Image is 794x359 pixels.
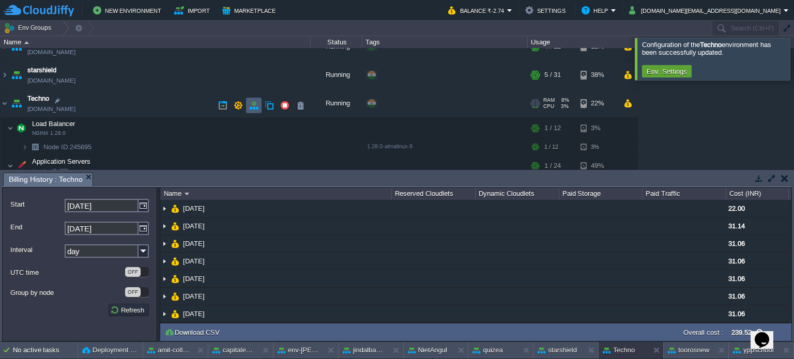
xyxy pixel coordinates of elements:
img: AMDAwAAAACH5BAEAAAAALAAAAAABAAEAAAICRAEAOw== [9,92,24,120]
span: 31.14 [728,222,745,230]
div: Running [311,64,362,91]
div: Reserved Cloudlets [392,188,475,200]
div: Dynamic Cloudlets [476,188,559,200]
img: AMDAwAAAACH5BAEAAAAALAAAAAABAAEAAAICRAEAOw== [160,253,169,270]
img: AMDAwAAAACH5BAEAAAAALAAAAAABAAEAAAICRAEAOw== [1,35,9,63]
img: AMDAwAAAACH5BAEAAAAALAAAAAABAAEAAAICRAEAOw== [160,270,169,287]
label: Overall cost : [683,329,724,336]
div: Running [311,35,362,63]
div: 1 / 12 [544,120,561,141]
span: 245695 [42,145,93,154]
a: [DATE] [182,274,206,283]
img: AMDAwAAAACH5BAEAAAAALAAAAAABAAEAAAICRAEAOw== [160,200,169,217]
a: Load BalancerNGINX 1.28.0 [31,122,77,130]
img: AMDAwAAAACH5BAEAAAAALAAAAAABAAEAAAICRAEAOw== [160,235,169,252]
a: starshield [27,68,56,78]
button: quizea [472,345,502,355]
b: Techno [700,41,722,49]
a: [DATE] [182,222,206,230]
img: AMDAwAAAACH5BAEAAAAALAAAAAABAAEAAAICRAEAOw== [171,200,179,217]
a: [DATE] [182,239,206,248]
button: Deployment Manager [82,345,139,355]
img: AMDAwAAAACH5BAEAAAAALAAAAAABAAEAAAICRAEAOw== [1,92,9,120]
button: env-[PERSON_NAME]-test [278,345,320,355]
div: 5 / 31 [544,64,561,91]
img: AMDAwAAAACH5BAEAAAAALAAAAAABAAEAAAICRAEAOw== [171,288,179,305]
button: jindalbarbil [343,345,385,355]
button: capitalengineeringcollege [212,345,255,355]
button: Help [582,4,611,17]
div: 1 / 24 [544,158,561,179]
span: 31.06 [728,240,745,247]
div: Running [311,92,362,120]
img: AMDAwAAAACH5BAEAAAAALAAAAAABAAEAAAICRAEAOw== [160,288,169,305]
a: [DATE] [182,309,206,318]
div: Usage [528,36,637,48]
button: Settings [525,4,569,17]
img: AMDAwAAAACH5BAEAAAAALAAAAAABAAEAAAICRAEAOw== [22,142,28,158]
div: 49% [581,158,614,179]
button: Download CSV [164,327,223,337]
div: No active tasks [13,342,78,358]
button: Env Groups [4,21,55,35]
div: 1 / 12 [544,142,558,158]
button: Import [174,4,213,17]
label: End [10,222,64,232]
button: Balance ₹-2.74 [448,4,507,17]
div: 3% [581,142,614,158]
div: Tags [363,36,527,48]
img: AMDAwAAAACH5BAEAAAAALAAAAAABAAEAAAICRAEAOw== [171,253,179,270]
a: [DATE] [182,292,206,301]
button: yppschool [733,345,774,355]
img: CloudJiffy [4,4,74,17]
button: Marketplace [222,4,279,17]
button: starshield [538,345,577,355]
span: Application Servers [31,160,92,168]
label: Start [10,199,64,210]
label: UTC time [10,267,124,278]
img: AMDAwAAAACH5BAEAAAAALAAAAAABAAEAAAICRAEAOw== [14,158,28,179]
img: AMDAwAAAACH5BAEAAAAALAAAAAABAAEAAAICRAEAOw== [7,158,13,179]
a: Techno [27,96,49,106]
button: [DOMAIN_NAME][EMAIL_ADDRESS][DOMAIN_NAME] [629,4,784,17]
button: NietAngul [408,345,447,355]
span: 31.06 [728,275,745,283]
button: Techno [603,345,635,355]
span: NGINX 1.28.0 [32,133,66,139]
a: [DOMAIN_NAME] [27,50,75,60]
div: Status [311,36,362,48]
a: Node ID:245695 [42,145,93,154]
img: AMDAwAAAACH5BAEAAAAALAAAAAABAAEAAAICRAEAOw== [1,64,9,91]
span: 31.06 [728,257,745,265]
button: New Environment [93,4,164,17]
a: [DOMAIN_NAME] [27,78,75,88]
button: Env. Settings [644,67,690,76]
iframe: chat widget [751,318,784,349]
img: AMDAwAAAACH5BAEAAAAALAAAAAABAAEAAAICRAEAOw== [9,35,24,63]
div: 22% [581,92,614,120]
img: AMDAwAAAACH5BAEAAAAALAAAAAABAAEAAAICRAEAOw== [160,217,169,235]
a: Application Servers [31,160,92,168]
label: Group by node [10,287,124,298]
img: AMDAwAAAACH5BAEAAAAALAAAAAABAAEAAAICRAEAOw== [171,217,179,235]
div: OFF [125,287,141,297]
img: AMDAwAAAACH5BAEAAAAALAAAAAABAAEAAAICRAEAOw== [171,270,179,287]
div: 38% [581,64,614,91]
label: 239.52 [731,329,752,336]
div: Paid Traffic [643,188,726,200]
button: amit-college [147,345,190,355]
div: OFF [125,267,141,277]
img: AMDAwAAAACH5BAEAAAAALAAAAAABAAEAAAICRAEAOw== [24,41,29,44]
button: toorosnew [668,345,709,355]
div: Paid Storage [560,188,643,200]
a: [DATE] [182,257,206,266]
label: Interval [10,244,64,255]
